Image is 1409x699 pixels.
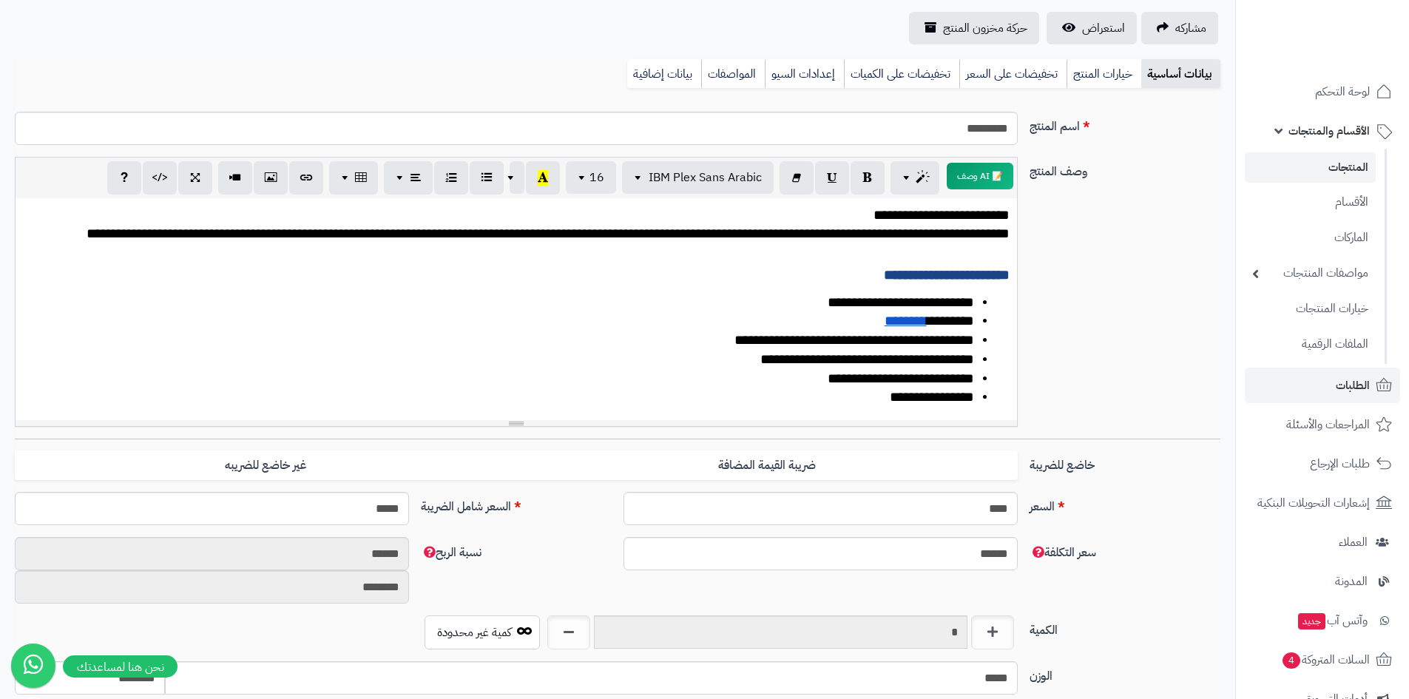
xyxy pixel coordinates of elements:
[649,169,762,186] span: IBM Plex Sans Arabic
[1245,564,1400,599] a: المدونة
[1030,544,1096,561] span: سعر التكلفة
[1024,157,1226,180] label: وصف المنتج
[1245,186,1376,218] a: الأقسام
[415,492,618,516] label: السعر شامل الضريبة
[1245,524,1400,560] a: العملاء
[959,59,1067,89] a: تخفيضات على السعر
[1047,12,1137,44] a: استعراض
[622,161,774,194] button: IBM Plex Sans Arabic
[1245,152,1376,183] a: المنتجات
[765,59,844,89] a: إعدادات السيو
[1257,493,1370,513] span: إشعارات التحويلات البنكية
[1245,642,1400,678] a: السلات المتروكة4
[1308,41,1395,72] img: logo-2.png
[1024,112,1226,135] label: اسم المنتج
[947,163,1013,189] button: 📝 AI وصف
[1286,414,1370,435] span: المراجعات والأسئلة
[1288,121,1370,141] span: الأقسام والمنتجات
[1245,328,1376,360] a: الملفات الرقمية
[1024,615,1226,639] label: الكمية
[1082,19,1125,37] span: استعراض
[1281,649,1370,670] span: السلات المتروكة
[1067,59,1141,89] a: خيارات المنتج
[589,169,604,186] span: 16
[1245,293,1376,325] a: خيارات المنتجات
[1298,613,1325,629] span: جديد
[1335,571,1368,592] span: المدونة
[1245,368,1400,403] a: الطلبات
[1245,603,1400,638] a: وآتس آبجديد
[844,59,959,89] a: تخفيضات على الكميات
[421,544,482,561] span: نسبة الربح
[566,161,616,194] button: 16
[1310,453,1370,474] span: طلبات الإرجاع
[1175,19,1206,37] span: مشاركه
[1245,407,1400,442] a: المراجعات والأسئلة
[1339,532,1368,553] span: العملاء
[1245,222,1376,254] a: الماركات
[1024,661,1226,685] label: الوزن
[909,12,1039,44] a: حركة مخزون المنتج
[1245,257,1376,289] a: مواصفات المنتجات
[1283,652,1300,669] span: 4
[516,450,1018,481] label: ضريبة القيمة المضافة
[1336,375,1370,396] span: الطلبات
[1024,450,1226,474] label: خاضع للضريبة
[1245,485,1400,521] a: إشعارات التحويلات البنكية
[1141,59,1220,89] a: بيانات أساسية
[1024,492,1226,516] label: السعر
[1141,12,1218,44] a: مشاركه
[1245,74,1400,109] a: لوحة التحكم
[15,450,516,481] label: غير خاضع للضريبه
[1315,81,1370,102] span: لوحة التحكم
[701,59,765,89] a: المواصفات
[943,19,1027,37] span: حركة مخزون المنتج
[627,59,701,89] a: بيانات إضافية
[1245,446,1400,482] a: طلبات الإرجاع
[1297,610,1368,631] span: وآتس آب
